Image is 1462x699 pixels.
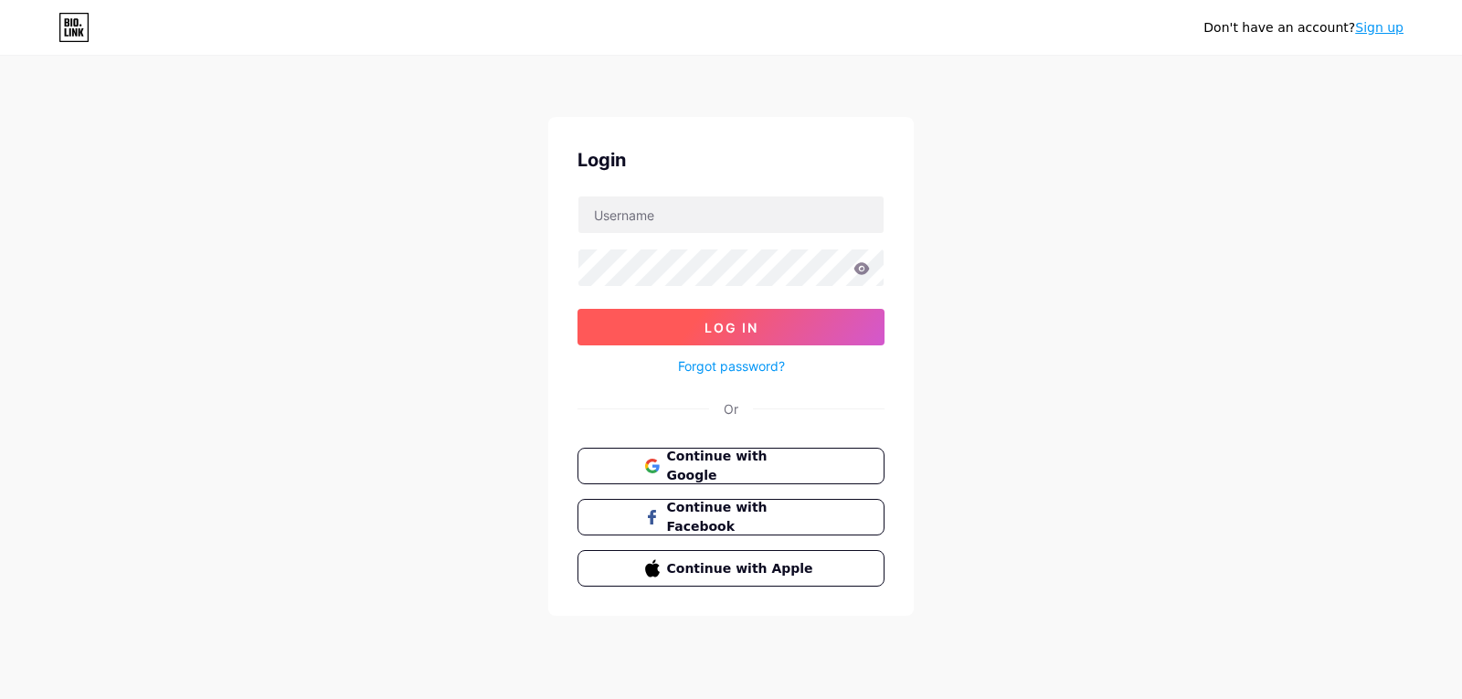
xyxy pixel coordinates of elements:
[577,448,885,484] button: Continue with Google
[1355,20,1404,35] a: Sign up
[667,498,818,536] span: Continue with Facebook
[577,499,885,535] button: Continue with Facebook
[667,447,818,485] span: Continue with Google
[577,550,885,587] button: Continue with Apple
[724,399,738,418] div: Or
[577,309,885,345] button: Log In
[578,196,884,233] input: Username
[1203,18,1404,37] div: Don't have an account?
[705,320,758,335] span: Log In
[678,356,785,376] a: Forgot password?
[667,559,818,578] span: Continue with Apple
[577,146,885,174] div: Login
